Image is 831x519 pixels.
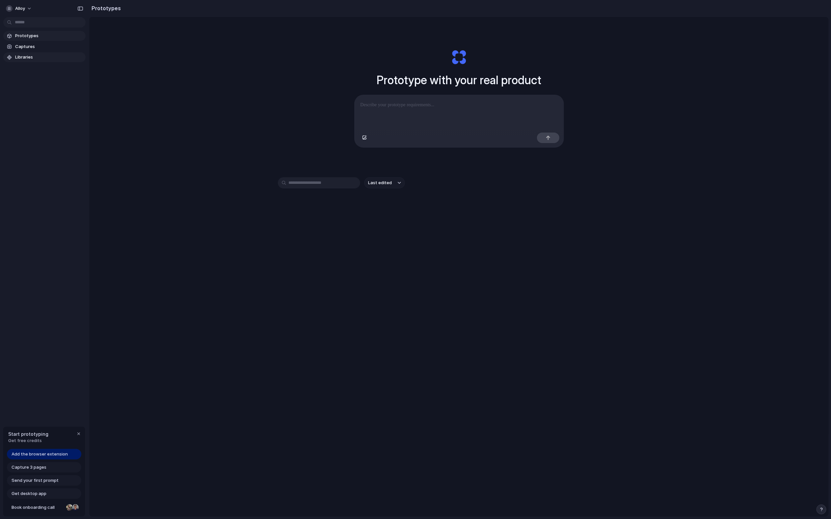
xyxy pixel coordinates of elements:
a: Get desktop app [7,488,81,499]
span: Book onboarding call [12,504,64,511]
span: Get free credits [8,437,48,444]
h1: Prototype with your real product [377,71,541,89]
div: Christian Iacullo [71,504,79,511]
span: Prototypes [15,33,83,39]
span: Start prototyping [8,431,48,437]
a: Prototypes [3,31,86,41]
span: Libraries [15,54,83,61]
span: Send your first prompt [12,477,59,484]
span: Capture 3 pages [12,464,46,471]
span: Get desktop app [12,490,46,497]
span: Add the browser extension [12,451,68,457]
a: Add the browser extension [7,449,81,459]
span: alloy [15,5,25,12]
span: Last edited [368,180,392,186]
button: Last edited [364,177,405,188]
h2: Prototypes [89,4,121,12]
a: Captures [3,42,86,52]
div: Nicole Kubica [66,504,73,511]
a: Book onboarding call [7,502,81,513]
button: alloy [3,3,35,14]
a: Libraries [3,52,86,62]
span: Captures [15,43,83,50]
